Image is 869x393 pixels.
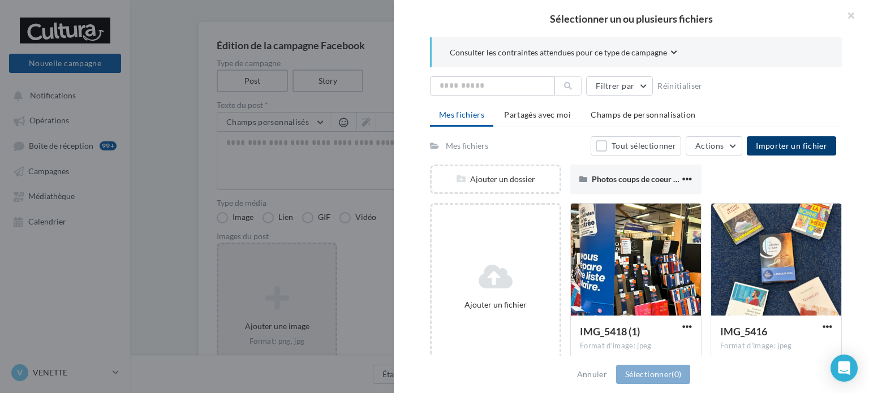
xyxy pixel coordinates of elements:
span: Mes fichiers [439,110,484,119]
div: Mes fichiers [446,140,488,152]
button: Sélectionner(0) [616,365,690,384]
span: Importer un fichier [756,141,827,150]
div: Format d'image: jpeg [720,341,832,351]
button: Tout sélectionner [591,136,681,156]
button: Consulter les contraintes attendues pour ce type de campagne [450,46,677,61]
span: Consulter les contraintes attendues pour ce type de campagne [450,47,667,58]
span: IMG_5416 [720,325,767,338]
span: Partagés avec moi [504,110,571,119]
h2: Sélectionner un ou plusieurs fichiers [412,14,851,24]
span: (0) [672,369,681,379]
button: Actions [686,136,742,156]
span: Actions [695,141,724,150]
button: Réinitialiser [653,79,707,93]
div: Ajouter un fichier [436,299,555,310]
button: Annuler [573,368,612,381]
span: Photos coups de coeur calendrier [592,174,709,184]
div: Ajouter un dossier [432,174,560,185]
div: Format d'image: jpeg [580,341,692,351]
div: Open Intercom Messenger [831,355,858,382]
span: IMG_5418 (1) [580,325,640,338]
span: Champs de personnalisation [591,110,695,119]
button: Filtrer par [586,76,653,96]
button: Importer un fichier [747,136,836,156]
